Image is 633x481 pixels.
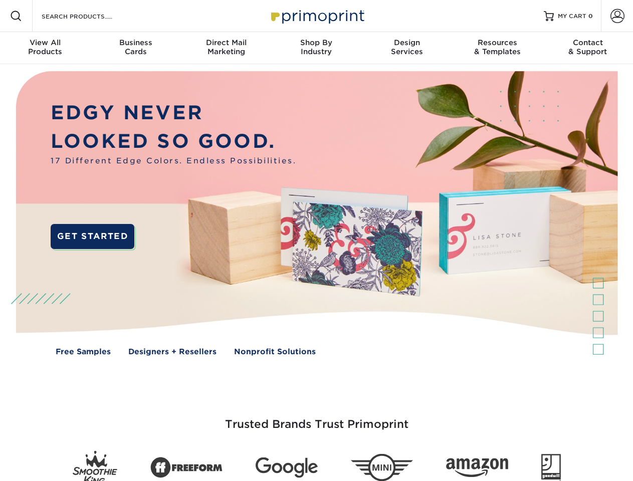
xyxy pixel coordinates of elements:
div: & Templates [452,38,542,56]
h3: Trusted Brands Trust Primoprint [24,394,610,443]
span: 0 [588,13,593,20]
a: Designers + Resellers [128,346,217,358]
div: Services [362,38,452,56]
div: Cards [90,38,180,56]
a: BusinessCards [90,32,180,64]
span: Direct Mail [181,38,271,47]
div: & Support [543,38,633,56]
span: 17 Different Edge Colors. Endless Possibilities. [51,155,296,167]
a: Free Samples [56,346,111,358]
span: Contact [543,38,633,47]
p: LOOKED SO GOOD. [51,127,296,156]
div: Industry [271,38,361,56]
img: Google [256,457,318,478]
img: Goodwill [541,454,561,481]
div: Marketing [181,38,271,56]
span: Shop By [271,38,361,47]
span: MY CART [558,12,586,21]
span: Resources [452,38,542,47]
a: GET STARTED [51,224,134,249]
span: Design [362,38,452,47]
a: Nonprofit Solutions [234,346,316,358]
img: Amazon [446,458,508,477]
a: Direct MailMarketing [181,32,271,64]
a: Resources& Templates [452,32,542,64]
input: SEARCH PRODUCTS..... [41,10,138,22]
a: Shop ByIndustry [271,32,361,64]
img: Primoprint [267,5,367,27]
p: EDGY NEVER [51,99,296,127]
a: Contact& Support [543,32,633,64]
a: DesignServices [362,32,452,64]
span: Business [90,38,180,47]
